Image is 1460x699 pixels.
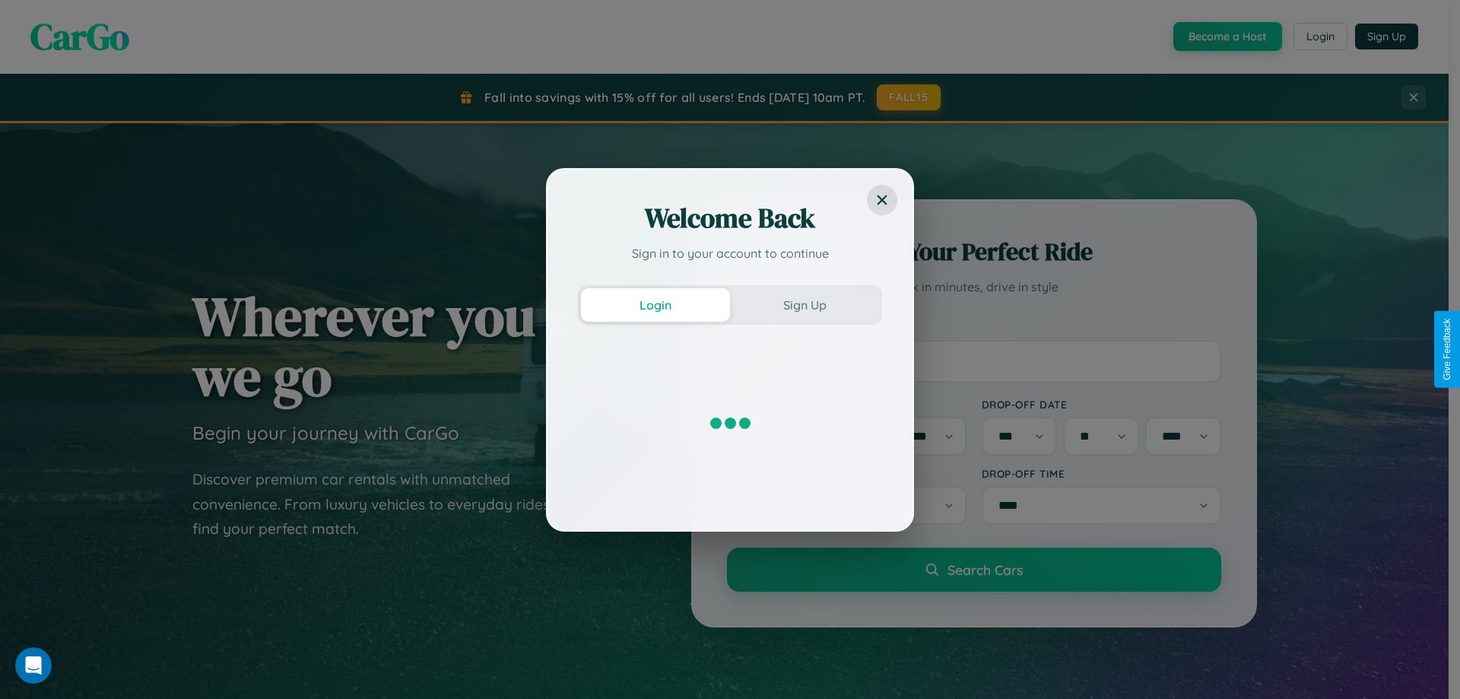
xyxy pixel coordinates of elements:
button: Login [581,288,730,322]
p: Sign in to your account to continue [578,244,882,262]
iframe: Intercom live chat [15,647,52,684]
div: Give Feedback [1442,319,1452,380]
h2: Welcome Back [578,200,882,237]
button: Sign Up [730,288,879,322]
